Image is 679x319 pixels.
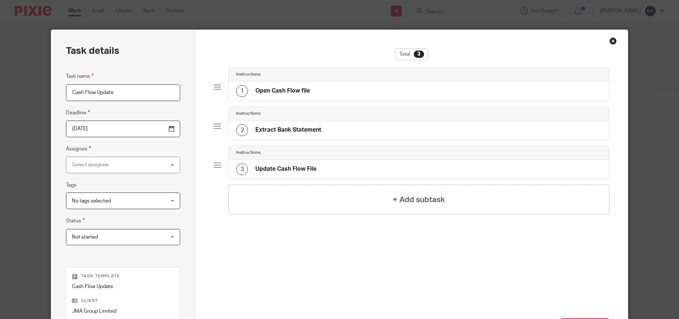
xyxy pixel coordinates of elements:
label: Deadline [66,108,90,117]
label: Tags [66,181,76,189]
label: Status [66,216,85,225]
h2: Task details [66,45,119,57]
h4: Instructions [236,111,260,117]
p: Cash Flow Update [72,283,174,290]
p: JMA Group Limited [72,308,174,315]
h4: + Add subtask [393,194,445,205]
h4: Update Cash Flow File [255,165,316,173]
label: Task name [66,72,94,80]
div: Select assignee [72,157,158,173]
div: Close this dialog window [609,37,617,45]
p: Client [72,298,174,304]
input: Task name [66,84,180,101]
div: 1 [236,85,248,97]
div: 2 [236,124,248,136]
div: 3 [414,51,424,58]
label: Assignee [66,145,91,153]
div: Total [395,48,428,60]
h4: Open Cash Flow file [255,87,310,95]
h4: Instructions [236,150,260,156]
p: Task template [72,273,174,279]
div: 3 [236,163,248,175]
span: No tags selected [72,198,111,204]
input: Pick a date [66,121,180,137]
h4: Extract Bank Statement [255,126,321,134]
span: Not started [72,235,98,240]
h4: Instructions [236,72,260,77]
